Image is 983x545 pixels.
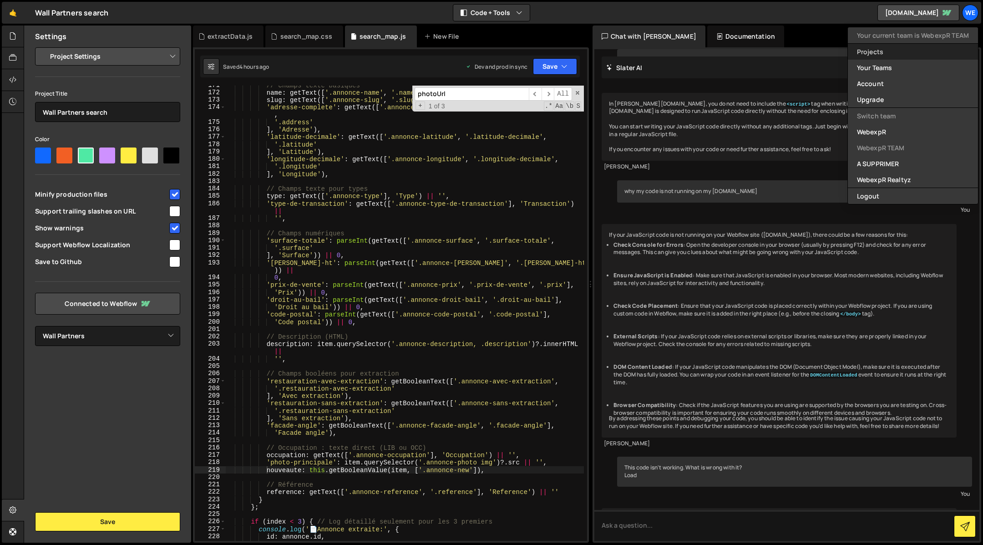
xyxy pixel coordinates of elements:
[848,76,978,92] a: Account
[195,133,226,140] div: 177
[35,135,50,144] label: Color
[554,87,572,101] span: Alt-Enter
[195,399,226,407] div: 210
[195,503,226,510] div: 224
[195,385,226,392] div: 208
[613,241,684,249] strong: Check Console for Errors
[195,496,226,503] div: 223
[195,377,226,385] div: 207
[619,205,970,214] div: You
[280,32,332,41] div: search_map.css
[415,102,425,110] span: Toggle Replace mode
[617,180,972,203] div: why my code is not running on my [DOMAIN_NAME]
[848,44,978,60] a: Projects
[195,251,226,259] div: 192
[613,332,658,340] strong: External Scripts
[613,241,949,257] li: : Open the developer console in your browser (usually by pressing F12) and check for any error me...
[2,2,24,24] a: 🤙
[195,281,226,288] div: 195
[617,457,972,487] div: This code isn't working. What is wrong with it? Load
[195,222,226,229] div: 188
[195,533,226,540] div: 228
[424,32,462,41] div: New File
[195,481,226,488] div: 221
[195,414,226,422] div: 212
[593,25,705,47] div: Chat with [PERSON_NAME]
[195,96,226,103] div: 173
[208,32,253,41] div: extractData.js
[223,63,269,71] div: Saved
[565,102,574,111] span: Whole Word Search
[619,74,970,83] div: You
[195,488,226,495] div: 222
[554,102,564,111] span: CaseSensitive Search
[604,440,954,448] div: [PERSON_NAME]
[195,333,226,340] div: 202
[195,192,226,199] div: 185
[848,188,978,204] button: Logout
[360,32,406,41] div: search_map.js
[707,25,784,47] div: Documentation
[195,422,226,429] div: 213
[602,224,957,438] div: If your JavaScript code is not running on your Webflow site ([DOMAIN_NAME]), there could be a few...
[542,87,554,101] span: ​
[195,311,226,318] div: 199
[877,5,959,21] a: [DOMAIN_NAME]
[35,31,66,41] h2: Settings
[195,525,226,533] div: 227
[195,474,226,481] div: 220
[809,372,858,378] code: DOMContentLoaded
[613,363,672,371] strong: DOM Content Loaded
[613,272,949,287] li: : Make sure that JavaScript is enabled in your browser. Most modern websites, including Webflow s...
[195,170,226,178] div: 182
[613,363,949,386] li: : If your JavaScript code manipulates the DOM (Document Object Model), make sure it is executed a...
[195,392,226,399] div: 209
[195,444,226,451] div: 216
[35,207,168,216] span: Support trailing slashes on URL
[35,257,168,266] span: Save to Github
[613,302,949,318] li: : Ensure that your JavaScript code is placed correctly within your Webflow project. If you are us...
[195,163,226,170] div: 181
[604,163,954,171] div: [PERSON_NAME]
[195,274,226,281] div: 194
[425,102,449,110] span: 1 of 3
[195,118,226,126] div: 175
[613,402,949,417] li: : Check if the JavaScript features you are using are supported by the browsers you are testing on...
[848,156,978,172] a: A SUPPRIMER
[848,124,978,140] a: WebexpR
[195,437,226,444] div: 215
[195,318,226,326] div: 200
[195,155,226,163] div: 180
[195,148,226,155] div: 179
[195,178,226,185] div: 183
[613,271,693,279] strong: Ensure JavaScript is Enabled
[848,60,978,76] a: Your Teams
[602,93,957,161] div: In [PERSON_NAME][DOMAIN_NAME], you do not need to include the tag when writing JavaScript code. [...
[617,49,972,71] div: do i need to start with <script> or something ?
[195,296,226,303] div: 197
[453,5,530,21] button: Code + Tools
[529,87,542,101] span: ​
[195,214,226,222] div: 187
[239,63,269,71] div: 4 hours ago
[195,466,226,474] div: 219
[195,244,226,251] div: 191
[613,333,949,348] li: : If your JavaScript code relies on external scripts or libraries, make sure they are properly li...
[195,362,226,370] div: 205
[195,89,226,96] div: 172
[35,7,108,18] div: Wall Partners search
[962,5,978,21] a: We
[35,224,168,233] span: Show warnings
[195,229,226,237] div: 189
[195,259,226,274] div: 193
[839,311,861,317] code: </body>
[35,89,67,98] label: Project Title
[195,237,226,244] div: 190
[848,172,978,188] a: WebexpR Realtyz
[35,293,180,315] a: Connected to Webflow
[195,103,226,118] div: 174
[575,102,581,111] span: Search In Selection
[195,289,226,296] div: 196
[35,102,180,122] input: Project name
